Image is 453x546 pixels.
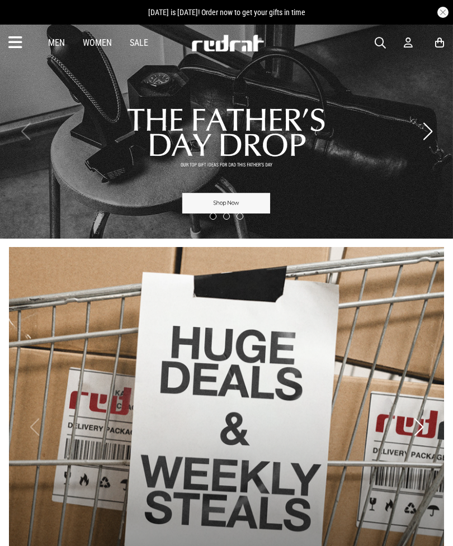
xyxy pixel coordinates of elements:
a: Women [83,37,112,48]
a: Sale [130,37,148,48]
span: [DATE] is [DATE]! Order now to get your gifts in time [148,8,305,17]
button: Previous slide [18,119,33,144]
a: Men [48,37,65,48]
button: Next slide [411,415,426,439]
button: Previous slide [27,415,42,439]
img: Redrat logo [191,35,265,51]
button: Next slide [420,119,435,144]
